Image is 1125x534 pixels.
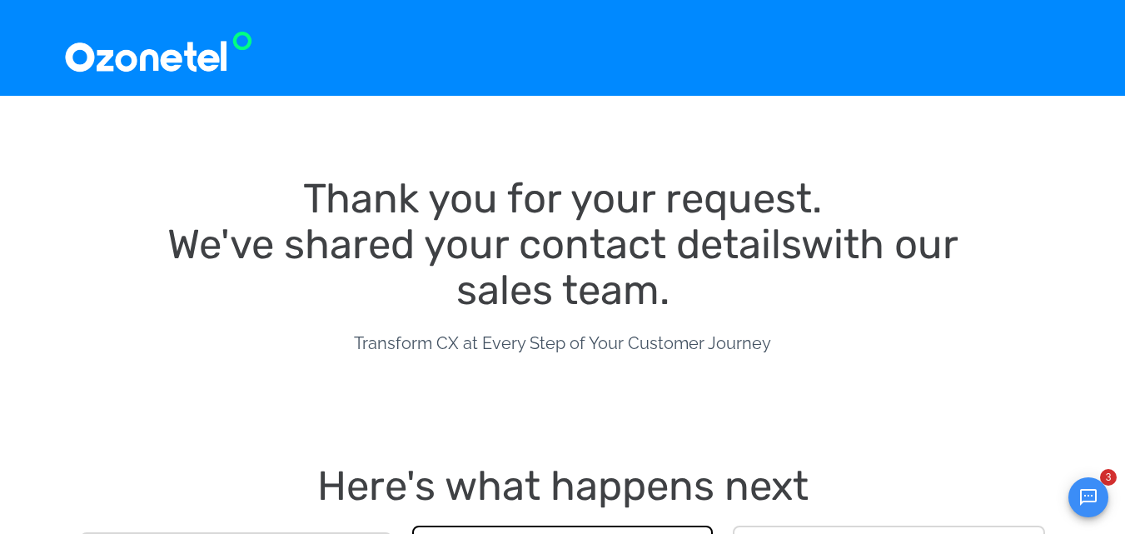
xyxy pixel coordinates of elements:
[354,333,771,353] span: Transform CX at Every Step of Your Customer Journey
[456,220,968,314] span: with our sales team.
[167,220,801,268] span: We've shared your contact details
[303,174,822,222] span: Thank you for your request.
[1068,477,1108,517] button: Open chat
[317,462,809,510] span: Here's what happens next
[1100,469,1117,486] span: 3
